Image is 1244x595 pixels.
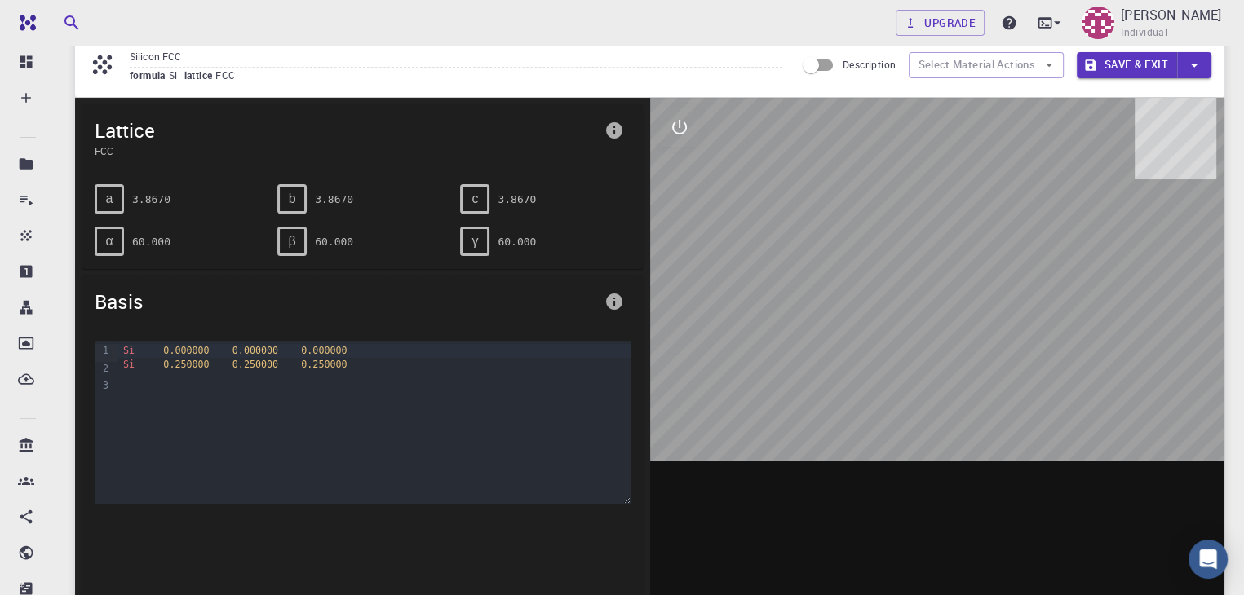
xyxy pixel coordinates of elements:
pre: 60.000 [315,227,353,256]
span: c [471,192,478,206]
span: β [289,234,296,249]
p: [PERSON_NAME] [1121,5,1221,24]
span: a [106,192,113,206]
span: Basis [95,289,598,315]
span: Si [169,68,184,82]
div: 3 [95,379,111,396]
span: 0.250000 [232,359,278,370]
img: logo [13,15,36,31]
pre: 60.000 [132,227,170,256]
span: γ [471,234,478,249]
span: Si [123,345,135,356]
pre: 60.000 [498,227,536,256]
span: 0.000000 [301,345,347,356]
span: 0.000000 [232,345,278,356]
span: Lattice [95,117,598,143]
span: 0.250000 [163,359,209,370]
button: info [598,285,631,318]
span: 0.000000 [163,345,209,356]
a: Upgrade [896,10,985,36]
span: α [105,234,113,249]
div: 1 [95,344,111,361]
button: info [598,114,631,147]
span: Support [33,11,91,26]
span: Si [123,359,135,370]
span: 0.250000 [301,359,347,370]
span: FCC [95,143,598,158]
span: b [289,192,296,206]
button: Select Material Actions [909,52,1064,78]
span: formula [130,68,169,82]
span: lattice [184,68,216,82]
pre: 3.8670 [132,185,170,214]
pre: 3.8670 [498,185,536,214]
span: Description [843,58,896,71]
div: 2 [95,362,111,379]
span: Individual [1121,24,1167,41]
img: Rathish Sam Asaph [1082,7,1114,39]
div: Open Intercom Messenger [1189,540,1228,579]
button: Save & Exit [1077,52,1177,78]
span: FCC [215,68,241,82]
pre: 3.8670 [315,185,353,214]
